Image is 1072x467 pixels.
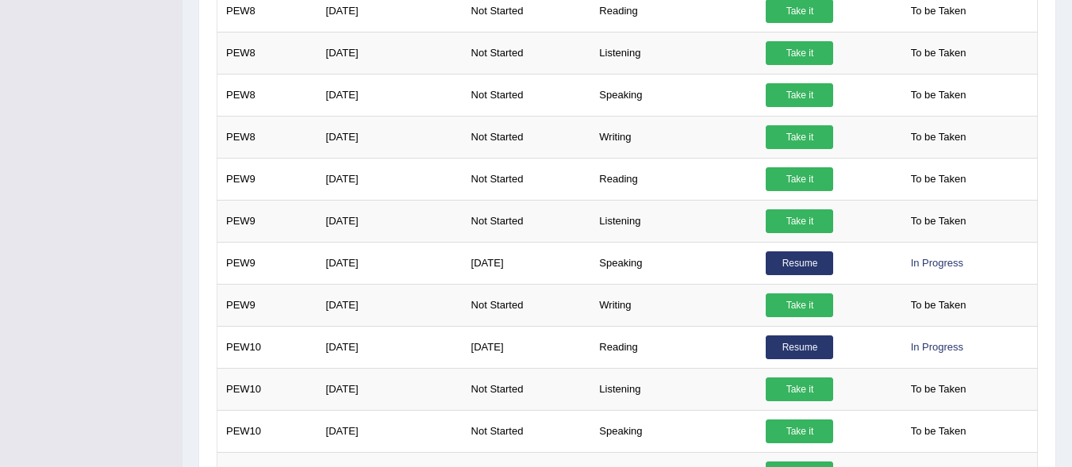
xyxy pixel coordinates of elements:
td: Listening [590,200,757,242]
td: PEW10 [217,326,317,368]
td: [DATE] [463,242,591,284]
td: Writing [590,116,757,158]
a: Take it [766,293,833,317]
span: To be Taken [903,167,974,191]
span: To be Taken [903,41,974,65]
a: Take it [766,41,833,65]
a: Take it [766,419,833,443]
td: Speaking [590,242,757,284]
td: [DATE] [317,200,463,242]
td: PEW9 [217,158,317,200]
td: Reading [590,326,757,368]
span: To be Taken [903,293,974,317]
td: [DATE] [317,116,463,158]
td: [DATE] [317,74,463,116]
span: To be Taken [903,125,974,149]
td: Not Started [463,116,591,158]
td: Speaking [590,74,757,116]
td: Writing [590,284,757,326]
td: [DATE] [317,284,463,326]
td: PEW10 [217,368,317,410]
td: PEW8 [217,116,317,158]
td: [DATE] [463,326,591,368]
td: Speaking [590,410,757,452]
span: To be Taken [903,83,974,107]
a: Take it [766,125,833,149]
td: Not Started [463,368,591,410]
td: Listening [590,368,757,410]
td: PEW10 [217,410,317,452]
td: [DATE] [317,410,463,452]
span: To be Taken [903,377,974,401]
td: PEW8 [217,32,317,74]
td: [DATE] [317,242,463,284]
td: Not Started [463,74,591,116]
a: Resume [766,335,833,359]
td: Reading [590,158,757,200]
td: Not Started [463,158,591,200]
td: PEW9 [217,284,317,326]
td: PEW9 [217,242,317,284]
td: Not Started [463,200,591,242]
td: [DATE] [317,32,463,74]
a: Take it [766,209,833,233]
td: [DATE] [317,326,463,368]
td: PEW8 [217,74,317,116]
div: In Progress [903,251,971,275]
a: Resume [766,251,833,275]
div: In Progress [903,335,971,359]
a: Take it [766,83,833,107]
a: Take it [766,167,833,191]
a: Take it [766,377,833,401]
span: To be Taken [903,419,974,443]
td: Not Started [463,284,591,326]
td: [DATE] [317,368,463,410]
td: [DATE] [317,158,463,200]
td: Listening [590,32,757,74]
td: Not Started [463,32,591,74]
span: To be Taken [903,209,974,233]
td: Not Started [463,410,591,452]
td: PEW9 [217,200,317,242]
